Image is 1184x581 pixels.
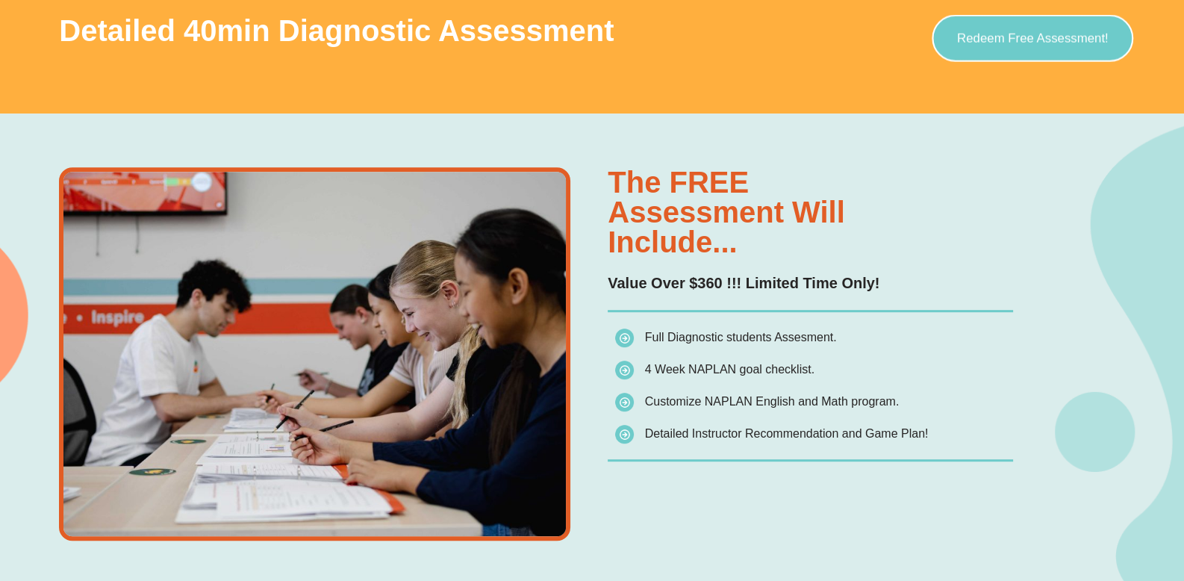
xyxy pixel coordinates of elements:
img: icon-list.png [615,361,634,379]
h3: Detailed 40min Diagnostic Assessment [59,16,777,46]
span: Redeem Free Assessment! [957,32,1109,45]
p: Value Over $360 !!! Limited Time Only! [608,272,1012,295]
span: 4 Week NAPLAN goal checklist. [645,363,814,376]
img: icon-list.png [615,329,634,347]
span: Full Diagnostic students Assesment. [645,331,837,344]
img: icon-list.png [615,425,634,444]
span: Customize NAPLAN English and Math program. [645,395,900,408]
iframe: Chat Widget [935,413,1184,581]
img: icon-list.png [615,393,634,411]
a: Redeem Free Assessment! [932,14,1133,61]
span: Detailed Instructor Recommendation and Game Plan! [645,427,929,440]
h3: The FREE assessment will include... [608,167,1012,257]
